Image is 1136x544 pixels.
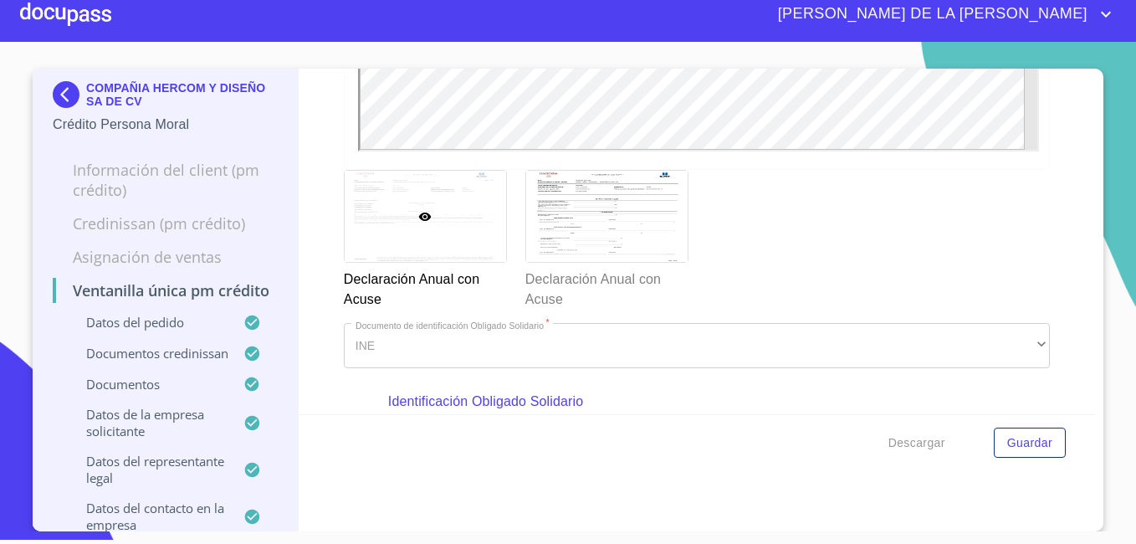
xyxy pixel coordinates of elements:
[526,171,688,262] img: Declaración Anual con Acuse
[53,247,278,267] p: Asignación de Ventas
[53,81,86,108] img: Docupass spot blue
[53,500,243,533] p: Datos del contacto en la empresa
[1007,433,1052,454] span: Guardar
[53,314,243,331] p: Datos del pedido
[344,263,505,310] p: Declaración Anual con Acuse
[53,280,278,300] p: Ventanilla única PM crédito
[53,376,243,393] p: Documentos
[525,263,687,310] p: Declaración Anual con Acuse
[53,406,243,439] p: Datos de la empresa solicitante
[53,345,243,362] p: Documentos CrediNissan
[888,433,945,454] span: Descargar
[388,392,1006,412] p: Identificación Obligado Solidario
[994,428,1066,459] button: Guardar
[765,1,1116,28] button: account of current user
[344,323,1050,368] div: INE
[882,428,952,459] button: Descargar
[765,1,1096,28] span: [PERSON_NAME] DE LA [PERSON_NAME]
[53,115,278,135] p: Crédito Persona Moral
[53,453,243,486] p: Datos del representante legal
[86,81,278,108] p: COMPAÑIA HERCOM Y DISEÑO SA DE CV
[53,81,278,115] div: COMPAÑIA HERCOM Y DISEÑO SA DE CV
[53,213,278,234] p: Credinissan (PM crédito)
[53,160,278,200] p: Información del Client (PM crédito)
